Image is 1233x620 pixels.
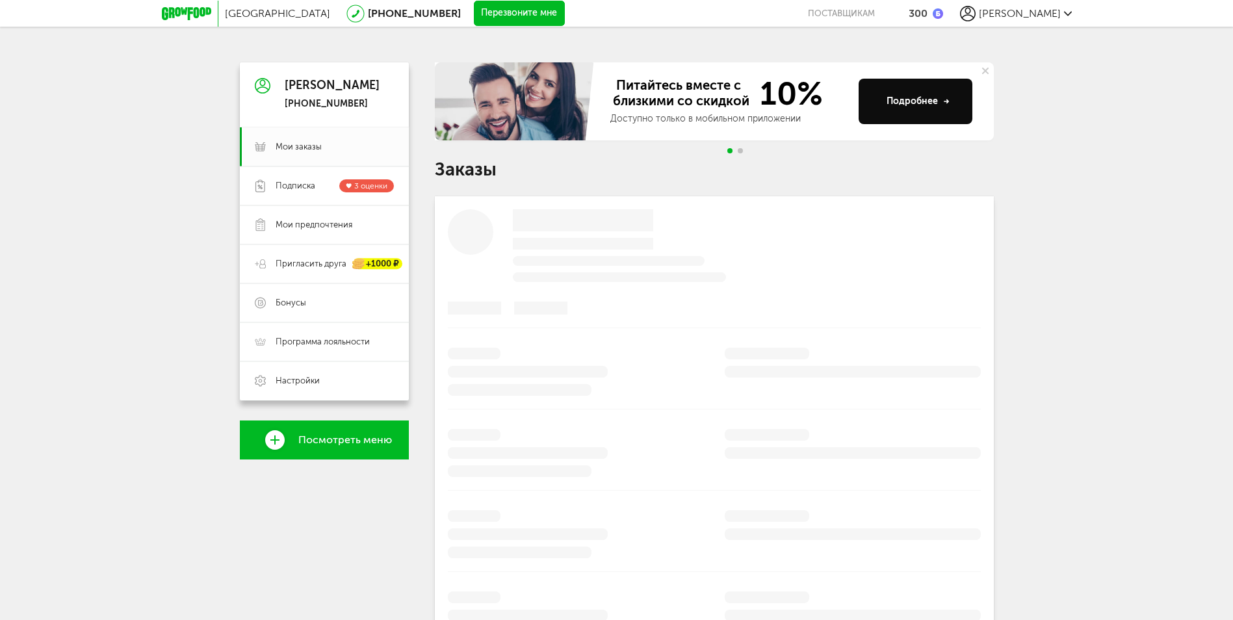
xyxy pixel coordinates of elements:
span: Мои заказы [276,141,322,153]
button: Перезвоните мне [474,1,565,27]
div: Подробнее [887,95,950,108]
a: Бонусы [240,283,409,322]
span: Мои предпочтения [276,219,352,231]
span: Настройки [276,375,320,387]
div: [PERSON_NAME] [285,79,380,92]
a: Посмотреть меню [240,420,409,459]
span: [GEOGRAPHIC_DATA] [225,7,330,19]
div: [PHONE_NUMBER] [285,98,380,110]
span: Программа лояльности [276,336,370,348]
span: Go to slide 2 [738,148,743,153]
span: Посмотреть меню [298,434,392,446]
span: 10% [752,77,823,110]
span: Питайтесь вместе с близкими со скидкой [610,77,752,110]
a: Мои предпочтения [240,205,409,244]
span: Бонусы [276,297,306,309]
span: Go to slide 1 [727,148,733,153]
img: family-banner.579af9d.jpg [435,62,597,140]
a: Мои заказы [240,127,409,166]
span: [PERSON_NAME] [979,7,1061,19]
a: Настройки [240,361,409,400]
a: Программа лояльности [240,322,409,361]
span: Пригласить друга [276,258,346,270]
a: Подписка 3 оценки [240,166,409,205]
h1: Заказы [435,161,994,178]
div: Доступно только в мобильном приложении [610,112,848,125]
a: [PHONE_NUMBER] [368,7,461,19]
div: 300 [909,7,928,19]
a: Пригласить друга +1000 ₽ [240,244,409,283]
span: 3 оценки [354,181,387,190]
img: bonus_b.cdccf46.png [933,8,943,19]
span: Подписка [276,180,315,192]
div: +1000 ₽ [353,259,402,270]
button: Подробнее [859,79,972,124]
